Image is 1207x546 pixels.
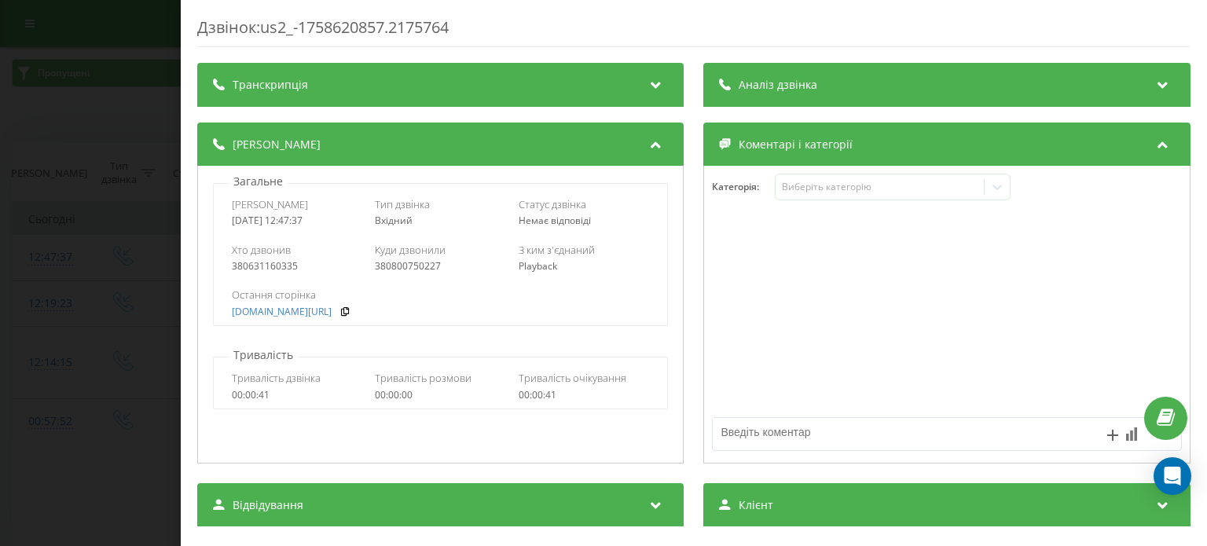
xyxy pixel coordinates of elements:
div: Playback [519,261,650,272]
span: Відвідування [233,497,303,513]
div: Дзвінок : us2_-1758620857.2175764 [197,16,1190,47]
h4: Категорія : [713,181,776,192]
p: Тривалість [229,347,297,363]
div: 380800750227 [376,261,507,272]
div: 380631160335 [232,261,363,272]
div: 00:00:00 [376,390,507,401]
span: З ким з'єднаний [519,243,595,257]
span: Тип дзвінка [376,197,431,211]
span: Клієнт [739,497,774,513]
a: [DOMAIN_NAME][URL] [232,306,332,317]
span: Хто дзвонив [232,243,291,257]
div: Виберіть категорію [782,181,978,193]
span: Тривалість дзвінка [232,371,321,385]
span: Вхідний [376,214,413,227]
span: Тривалість очікування [519,371,626,385]
div: [DATE] 12:47:37 [232,215,363,226]
div: 00:00:41 [519,390,650,401]
span: Тривалість розмови [376,371,472,385]
span: Коментарі і категорії [739,137,853,152]
span: Аналіз дзвінка [739,77,818,93]
span: Немає відповіді [519,214,591,227]
span: [PERSON_NAME] [232,197,308,211]
span: Транскрипція [233,77,308,93]
p: Загальне [229,174,287,189]
div: 00:00:41 [232,390,363,401]
span: [PERSON_NAME] [233,137,321,152]
div: Open Intercom Messenger [1154,457,1191,495]
span: Статус дзвінка [519,197,586,211]
span: Остання сторінка [232,288,316,302]
span: Куди дзвонили [376,243,446,257]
